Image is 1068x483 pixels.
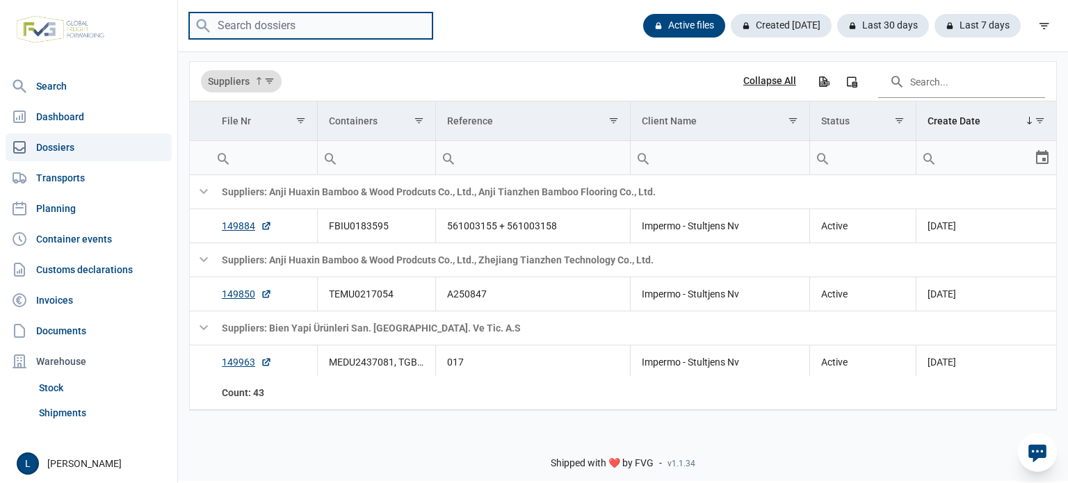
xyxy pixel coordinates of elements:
[6,133,172,161] a: Dossiers
[810,141,916,174] input: Filter cell
[667,458,695,469] span: v1.1.34
[6,164,172,192] a: Transports
[1032,13,1057,38] div: filter
[934,14,1021,38] div: Last 7 days
[928,357,956,368] span: [DATE]
[190,62,1056,410] div: Data grid with 70 rows and 7 columns
[33,375,172,400] a: Stock
[317,141,435,175] td: Filter cell
[447,115,493,126] div: Reference
[414,115,424,126] span: Show filter options for column 'Containers'
[211,141,236,174] div: Search box
[630,209,809,243] td: Impermo - Stultjens Nv
[33,400,172,425] a: Shipments
[190,311,211,345] td: Collapse
[731,14,832,38] div: Created [DATE]
[190,175,211,209] td: Collapse
[435,209,630,243] td: 561003155 + 561003158
[821,115,850,126] div: Status
[743,75,796,88] div: Collapse All
[222,219,272,233] a: 149884
[6,195,172,222] a: Planning
[17,452,169,475] div: [PERSON_NAME]
[631,141,656,174] div: Search box
[6,256,172,284] a: Customs declarations
[329,115,378,126] div: Containers
[211,101,317,141] td: Column File Nr
[6,225,172,253] a: Container events
[318,141,435,174] input: Filter cell
[642,115,697,126] div: Client Name
[222,115,251,126] div: File Nr
[811,69,836,94] div: Export all data to Excel
[839,69,864,94] div: Column Chooser
[928,288,956,300] span: [DATE]
[317,277,435,311] td: TEMU0217054
[809,101,916,141] td: Column Status
[6,317,172,345] a: Documents
[6,286,172,314] a: Invoices
[201,70,282,92] div: Suppliers
[878,65,1045,98] input: Search in the data grid
[190,243,211,277] td: Collapse
[809,209,916,243] td: Active
[435,101,630,141] td: Column Reference
[222,287,272,301] a: 149850
[608,115,619,126] span: Show filter options for column 'Reference'
[6,347,172,375] div: Warehouse
[17,452,39,475] button: L
[435,277,630,311] td: A250847
[916,141,1057,175] td: Filter cell
[317,209,435,243] td: FBIU0183595
[296,115,306,126] span: Show filter options for column 'File Nr'
[436,141,630,174] input: Filter cell
[211,311,1056,345] td: Suppliers: Bien Yapi Ürünleri San. [GEOGRAPHIC_DATA]. Ve Tic. A.S
[436,141,461,174] div: Search box
[630,345,809,379] td: Impermo - Stultjens Nv
[894,115,905,126] span: Show filter options for column 'Status'
[211,243,1056,277] td: Suppliers: Anji Huaxin Bamboo & Wood Prodcuts Co., Ltd., Zhejiang Tianzhen Technology Co., Ltd.
[222,386,306,400] div: File Nr Count: 43
[631,141,809,174] input: Filter cell
[916,141,1034,174] input: Filter cell
[1034,141,1051,174] div: Select
[264,76,275,86] span: Show filter options for column 'Suppliers'
[928,220,956,231] span: [DATE]
[435,141,630,175] td: Filter cell
[318,141,343,174] div: Search box
[211,141,317,174] input: Filter cell
[916,141,941,174] div: Search box
[201,62,1045,101] div: Data grid toolbar
[630,277,809,311] td: Impermo - Stultjens Nv
[6,103,172,131] a: Dashboard
[810,141,835,174] div: Search box
[788,115,798,126] span: Show filter options for column 'Client Name'
[435,345,630,379] td: 017
[1035,115,1045,126] span: Show filter options for column 'Create Date'
[809,277,916,311] td: Active
[189,13,432,40] input: Search dossiers
[11,10,110,49] img: FVG - Global freight forwarding
[222,355,272,369] a: 149963
[551,457,654,470] span: Shipped with ❤️ by FVG
[916,101,1057,141] td: Column Create Date
[317,101,435,141] td: Column Containers
[317,345,435,379] td: MEDU2437081, TGBU3804203
[630,101,809,141] td: Column Client Name
[643,14,725,38] div: Active files
[630,141,809,175] td: Filter cell
[6,72,172,100] a: Search
[659,457,662,470] span: -
[211,175,1056,209] td: Suppliers: Anji Huaxin Bamboo & Wood Prodcuts Co., Ltd., Anji Tianzhen Bamboo Flooring Co., Ltd.
[837,14,929,38] div: Last 30 days
[928,115,980,126] div: Create Date
[809,345,916,379] td: Active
